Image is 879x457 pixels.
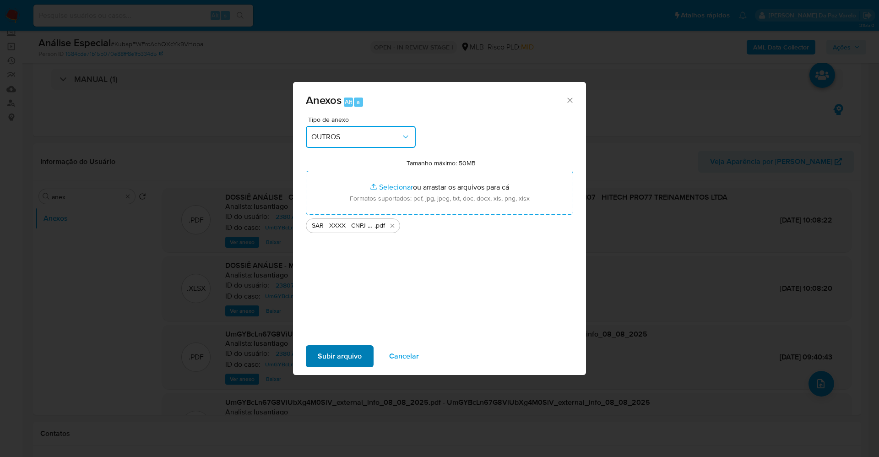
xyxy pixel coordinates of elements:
span: Subir arquivo [318,346,362,366]
span: Alt [345,98,352,106]
span: SAR - XXXX - CNPJ 58278752000107 - HITECH PRO77 TREINAMENTOS LTDA [312,221,374,230]
button: Fechar [565,96,574,104]
button: Excluir SAR - XXXX - CNPJ 58278752000107 - HITECH PRO77 TREINAMENTOS LTDA.pdf [387,220,398,231]
span: Cancelar [389,346,419,366]
button: OUTROS [306,126,416,148]
span: Anexos [306,92,342,108]
button: Cancelar [377,345,431,367]
ul: Arquivos selecionados [306,215,573,233]
button: Subir arquivo [306,345,374,367]
span: .pdf [374,221,385,230]
span: OUTROS [311,132,401,141]
span: Tipo de anexo [308,116,418,123]
span: a [357,98,360,106]
label: Tamanho máximo: 50MB [407,159,476,167]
